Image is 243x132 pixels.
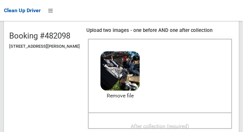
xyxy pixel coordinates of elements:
[86,28,234,33] h4: Upload two images - one before AND one after collection
[4,7,41,13] span: Clean Up Driver
[4,6,41,15] a: Clean Up Driver
[100,91,140,101] a: Remove file
[9,44,80,49] h5: [STREET_ADDRESS][PERSON_NAME]
[131,123,189,129] span: After collection (required)
[9,32,80,40] h2: Booking #482098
